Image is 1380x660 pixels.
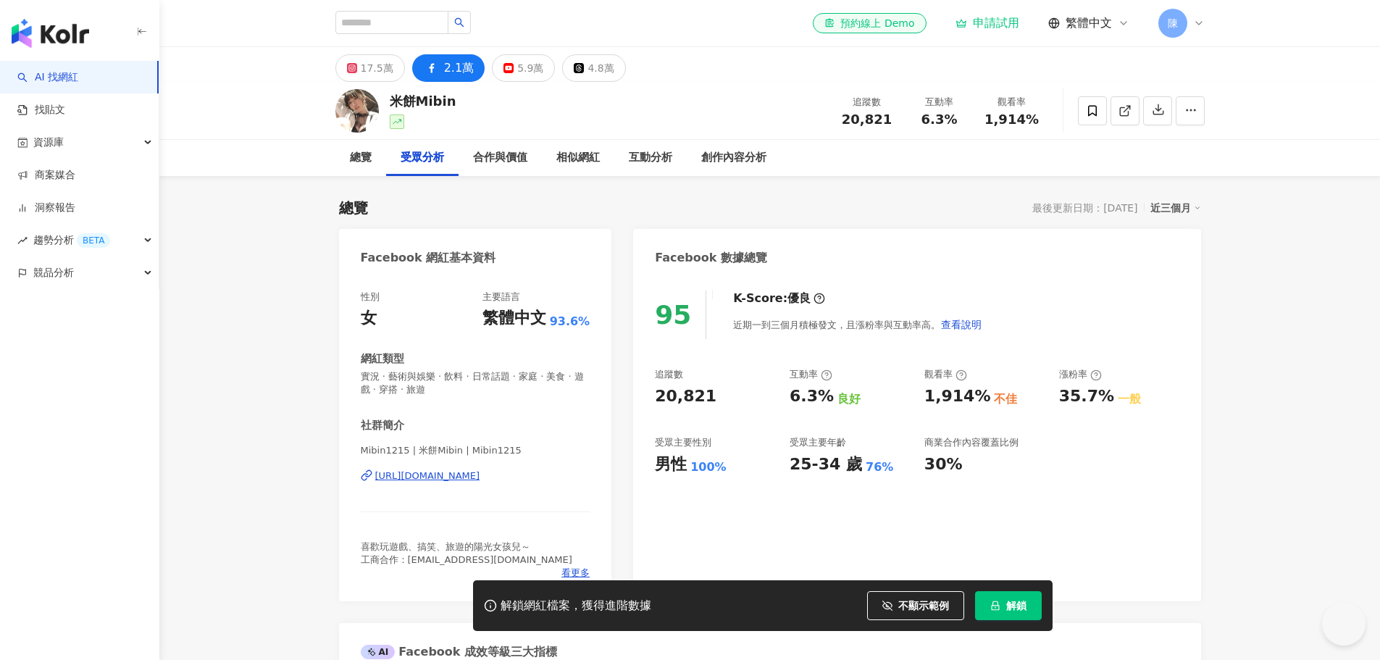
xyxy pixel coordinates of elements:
div: 米餅Mibin [390,92,456,110]
div: 6.3% [790,385,834,408]
div: 受眾主要性別 [655,436,711,449]
div: 35.7% [1059,385,1114,408]
span: 競品分析 [33,256,74,289]
span: 繁體中文 [1066,15,1112,31]
div: 30% [924,454,963,476]
a: 預約線上 Demo [813,13,926,33]
a: [URL][DOMAIN_NAME] [361,469,590,483]
div: K-Score : [733,291,825,306]
div: 網紅類型 [361,351,404,367]
div: 互動分析 [629,149,672,167]
div: 25-34 歲 [790,454,862,476]
div: 受眾分析 [401,149,444,167]
div: 預約線上 Demo [824,16,914,30]
div: 100% [690,459,726,475]
span: 20,821 [842,112,892,127]
span: 實況 · 藝術與娛樂 · 飲料 · 日常話題 · 家庭 · 美食 · 遊戲 · 穿搭 · 旅遊 [361,370,590,396]
button: 4.8萬 [562,54,625,82]
div: 17.5萬 [361,58,393,78]
span: lock [990,601,1000,611]
div: 1,914% [924,385,991,408]
img: KOL Avatar [335,89,379,133]
span: 資源庫 [33,126,64,159]
div: 最後更新日期：[DATE] [1032,202,1137,214]
div: Facebook 成效等級三大指標 [361,644,558,660]
span: rise [17,235,28,246]
div: AI [361,645,396,659]
span: 不顯示範例 [898,600,949,611]
div: 繁體中文 [482,307,546,330]
span: search [454,17,464,28]
span: 1,914% [984,112,1039,127]
div: 近期一到三個月積極發文，且漲粉率與互動率高。 [733,310,982,339]
div: 近三個月 [1150,199,1201,217]
div: 總覽 [339,198,368,218]
div: 互動率 [790,368,832,381]
span: 解鎖 [1006,600,1026,611]
div: 總覽 [350,149,372,167]
button: 不顯示範例 [867,591,964,620]
div: 女 [361,307,377,330]
div: [URL][DOMAIN_NAME] [375,469,480,483]
a: searchAI 找網紅 [17,70,78,85]
div: 4.8萬 [587,58,614,78]
button: 解鎖 [975,591,1042,620]
div: 觀看率 [924,368,967,381]
div: 一般 [1118,391,1141,407]
div: 觀看率 [984,95,1040,109]
a: 找貼文 [17,103,65,117]
span: 看更多 [561,567,590,580]
a: 商案媒合 [17,168,75,183]
div: 95 [655,300,691,330]
span: 6.3% [921,112,958,127]
a: 洞察報告 [17,201,75,215]
div: 2.1萬 [444,58,474,78]
div: 男性 [655,454,687,476]
div: 追蹤數 [840,95,895,109]
button: 17.5萬 [335,54,405,82]
div: 優良 [787,291,811,306]
span: 查看說明 [941,319,982,330]
div: 合作與價值 [473,149,527,167]
span: 陳 [1168,15,1178,31]
div: Facebook 網紅基本資料 [361,250,496,266]
div: 互動率 [912,95,967,109]
button: 查看說明 [940,310,982,339]
div: BETA [77,233,110,248]
div: 創作內容分析 [701,149,766,167]
div: 受眾主要年齡 [790,436,846,449]
div: 20,821 [655,385,716,408]
span: 喜歡玩遊戲、搞笑、旅遊的陽光女孩兒～ 工商合作：[EMAIL_ADDRESS][DOMAIN_NAME] [361,541,572,565]
div: 不佳 [994,391,1017,407]
img: logo [12,19,89,48]
a: 申請試用 [955,16,1019,30]
div: 商業合作內容覆蓋比例 [924,436,1019,449]
div: Facebook 數據總覽 [655,250,767,266]
span: Mibin1215 | 米餅Mibin | Mibin1215 [361,444,590,457]
div: 解鎖網紅檔案，獲得進階數據 [501,598,651,614]
button: 5.9萬 [492,54,555,82]
button: 2.1萬 [412,54,485,82]
span: 趨勢分析 [33,224,110,256]
div: 5.9萬 [517,58,543,78]
div: 社群簡介 [361,418,404,433]
div: 76% [866,459,893,475]
div: 追蹤數 [655,368,683,381]
div: 主要語言 [482,291,520,304]
div: 性別 [361,291,380,304]
span: 93.6% [550,314,590,330]
div: 相似網紅 [556,149,600,167]
div: 漲粉率 [1059,368,1102,381]
div: 良好 [837,391,861,407]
